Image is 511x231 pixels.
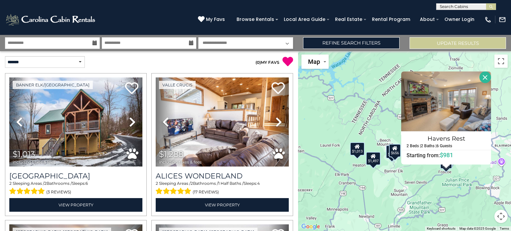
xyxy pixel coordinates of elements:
[421,144,436,148] h5: 2 Baths |
[233,14,277,25] a: Browse Rentals
[257,60,259,65] span: 0
[156,172,289,180] a: Alices Wonderland
[156,181,158,186] span: 2
[280,14,329,25] a: Local Area Guide
[159,149,183,159] span: $1,288
[402,152,491,159] h6: Starting from:
[9,180,142,196] div: Sleeping Areas / Bathrooms / Sleeps:
[300,222,322,231] a: Open this area in Google Maps (opens a new window)
[436,144,452,148] h5: 6 Guests
[198,16,227,23] a: My Favs
[13,160,55,164] span: including taxes & fees
[156,77,289,167] img: thumbnail_163458191.jpeg
[427,226,455,231] button: Keyboard shortcuts
[159,81,196,89] a: Valle Crucis
[407,144,421,148] h5: 2 Beds |
[257,181,260,186] span: 4
[46,188,71,196] span: (3 reviews)
[9,172,142,180] h3: Little Elk Lodge
[479,71,491,83] button: Close
[125,81,138,96] a: Add to favorites
[271,81,285,96] a: Add to favorites
[401,71,491,131] img: Havens Rest
[5,13,97,26] img: White-1-2.png
[9,181,12,186] span: 2
[9,198,142,212] a: View Property
[85,181,88,186] span: 6
[301,55,329,69] button: Change map style
[13,149,35,159] span: $1,013
[402,133,491,144] h4: Havens Rest
[191,181,193,186] span: 2
[206,16,225,23] span: My Favs
[366,152,381,165] div: $1,497
[440,155,452,169] div: $981
[417,14,438,25] a: About
[494,210,508,223] button: Map camera controls
[494,55,508,68] button: Toggle fullscreen view
[499,16,506,23] img: mail-regular-white.png
[500,227,509,230] a: Terms
[218,181,244,186] span: 1 Half Baths /
[193,188,219,196] span: (17 reviews)
[389,144,401,157] div: $656
[44,181,47,186] span: 2
[159,160,202,164] span: including taxes & fees
[308,58,320,65] span: Map
[332,14,366,25] a: Real Estate
[255,60,261,65] span: ( )
[441,14,478,25] a: Owner Login
[459,227,496,230] span: Map data ©2025 Google
[386,145,398,159] div: $939
[13,81,93,89] a: Banner Elk/[GEOGRAPHIC_DATA]
[440,152,453,159] span: $981
[303,37,400,49] a: Refine Search Filters
[300,222,322,231] img: Google
[350,142,365,155] div: $1,013
[156,180,289,196] div: Sleeping Areas / Bathrooms / Sleeps:
[410,37,506,49] button: Update Results
[401,131,491,159] a: Havens Rest 2 Beds | 2 Baths | 6 Guests Starting from:$981
[9,172,142,180] a: [GEOGRAPHIC_DATA]
[369,14,414,25] a: Rental Program
[156,198,289,212] a: View Property
[484,16,492,23] img: phone-regular-white.png
[255,60,279,65] a: (0)MY FAVS
[9,77,142,167] img: thumbnail_165843184.jpeg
